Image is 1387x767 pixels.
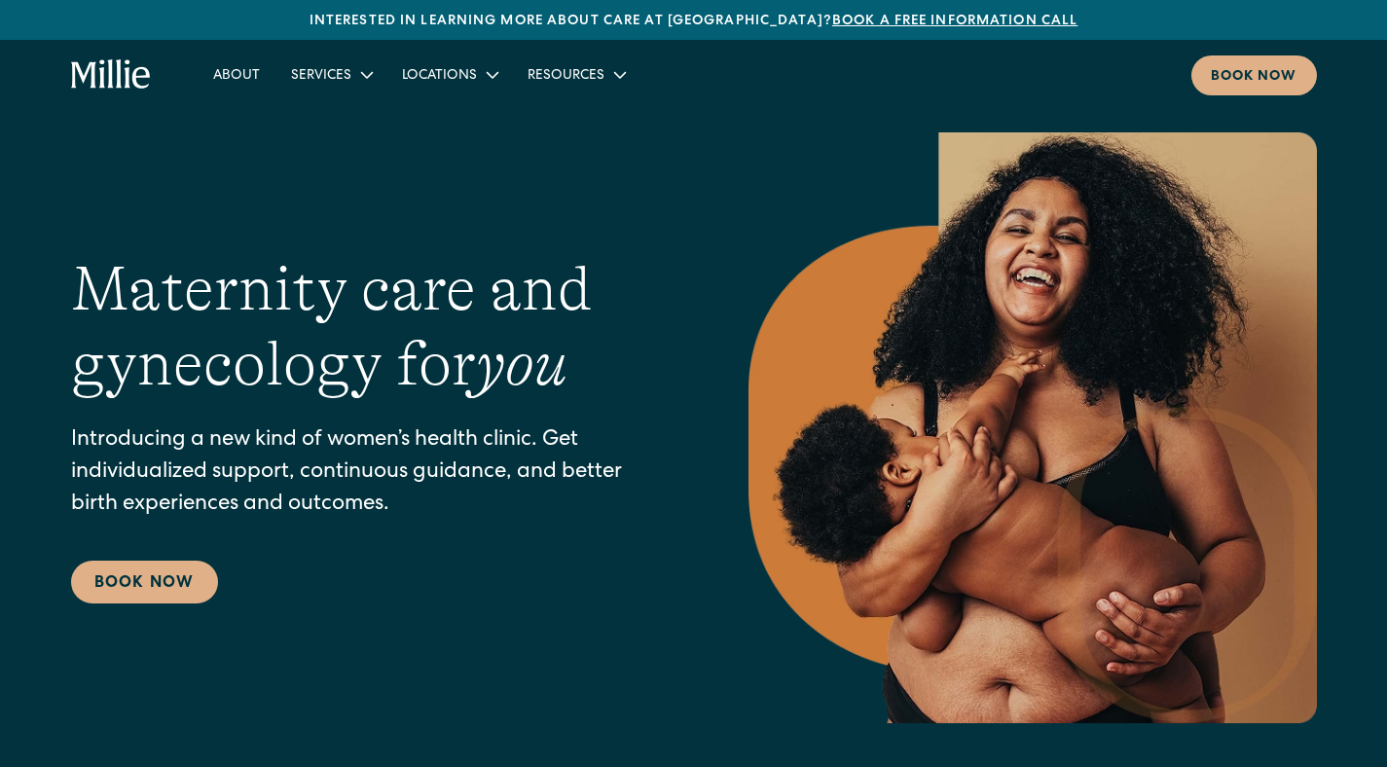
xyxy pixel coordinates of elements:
[71,59,152,91] a: home
[1211,67,1297,88] div: Book now
[71,425,671,522] p: Introducing a new kind of women’s health clinic. Get individualized support, continuous guidance,...
[402,66,477,87] div: Locations
[71,252,671,402] h1: Maternity care and gynecology for
[198,58,275,91] a: About
[512,58,639,91] div: Resources
[71,561,218,603] a: Book Now
[291,66,351,87] div: Services
[386,58,512,91] div: Locations
[275,58,386,91] div: Services
[832,15,1077,28] a: Book a free information call
[528,66,604,87] div: Resources
[748,132,1317,723] img: Smiling mother with her baby in arms, celebrating body positivity and the nurturing bond of postp...
[1191,55,1317,95] a: Book now
[476,329,567,399] em: you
